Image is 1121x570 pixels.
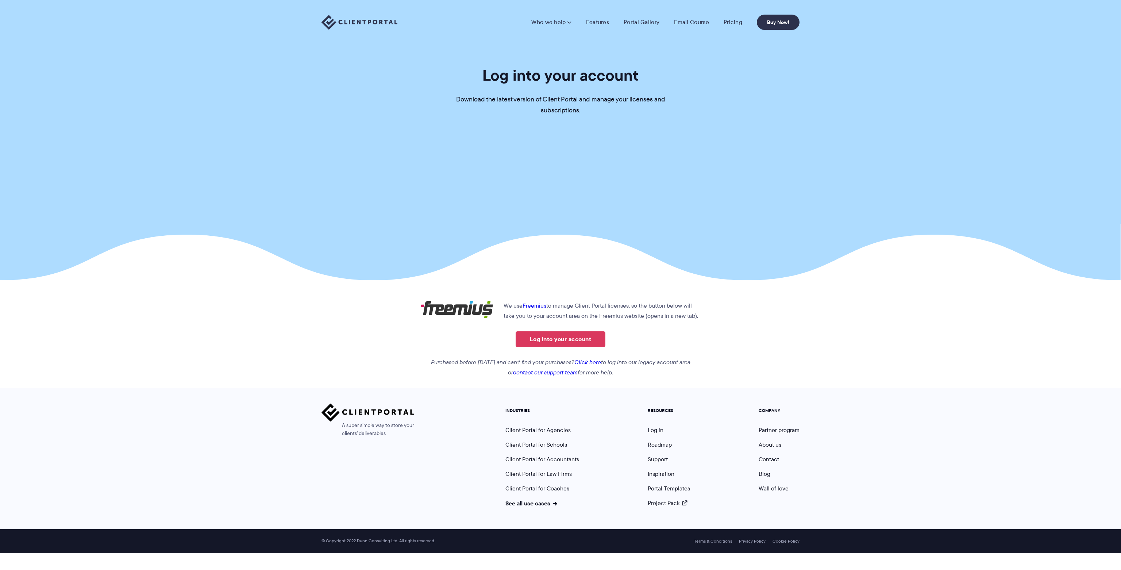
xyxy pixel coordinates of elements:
[648,470,674,478] a: Inspiration
[505,440,567,449] a: Client Portal for Schools
[516,331,605,347] a: Log into your account
[759,455,779,463] a: Contact
[773,539,800,544] a: Cookie Policy
[574,358,601,366] a: Click here
[648,426,663,434] a: Log in
[318,538,439,544] span: © Copyright 2022 Dunn Consulting Ltd. All rights reserved.
[420,301,701,321] p: We use to manage Client Portal licenses, so the button below will take you to your account area o...
[505,499,557,508] a: See all use cases
[505,426,571,434] a: Client Portal for Agencies
[739,539,766,544] a: Privacy Policy
[759,470,770,478] a: Blog
[513,368,578,377] a: contact our support team
[531,19,571,26] a: Who we help
[505,408,579,413] h5: INDUSTRIES
[624,19,659,26] a: Portal Gallery
[759,408,800,413] h5: COMPANY
[674,19,709,26] a: Email Course
[759,484,789,493] a: Wall of love
[505,470,572,478] a: Client Portal for Law Firms
[431,358,690,377] em: Purchased before [DATE] and can't find your purchases? to log into our legacy account area or for...
[505,455,579,463] a: Client Portal for Accountants
[586,19,609,26] a: Features
[648,408,690,413] h5: RESOURCES
[759,426,800,434] a: Partner program
[420,301,493,319] img: Freemius logo
[505,484,569,493] a: Client Portal for Coaches
[321,421,414,438] span: A super simple way to store your clients' deliverables
[759,440,781,449] a: About us
[757,15,800,30] a: Buy Now!
[482,66,639,85] h1: Log into your account
[724,19,742,26] a: Pricing
[648,440,672,449] a: Roadmap
[451,94,670,116] p: Download the latest version of Client Portal and manage your licenses and subscriptions.
[523,301,546,310] a: Freemius
[648,484,690,493] a: Portal Templates
[694,539,732,544] a: Terms & Conditions
[648,499,687,507] a: Project Pack
[648,455,668,463] a: Support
